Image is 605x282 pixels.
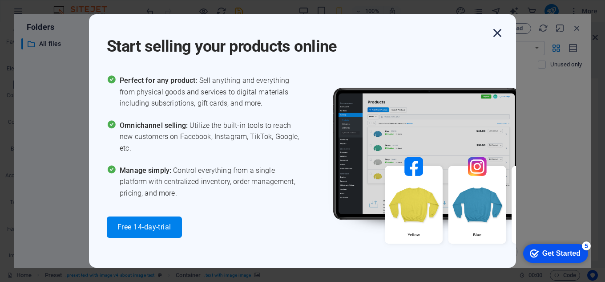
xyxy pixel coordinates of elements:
[24,10,62,18] div: Get Started
[120,166,173,175] span: Manage simply:
[120,165,302,199] span: Control everything from a single platform with centralized inventory, order management, pricing, ...
[120,120,302,154] span: Utilize the built-in tools to reach new customers on Facebook, Instagram, TikTok, Google, etc.
[318,75,585,270] img: promo_image.png
[120,75,302,109] span: Sell anything and everything from physical goods and services to digital materials including subs...
[120,121,190,130] span: Omnichannel selling:
[107,217,182,238] button: Free 14-day-trial
[107,25,489,57] h1: Start selling your products online
[64,2,73,11] div: 5
[120,76,199,85] span: Perfect for any product:
[5,4,70,23] div: Get Started 5 items remaining, 0% complete
[117,224,171,231] span: Free 14-day-trial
